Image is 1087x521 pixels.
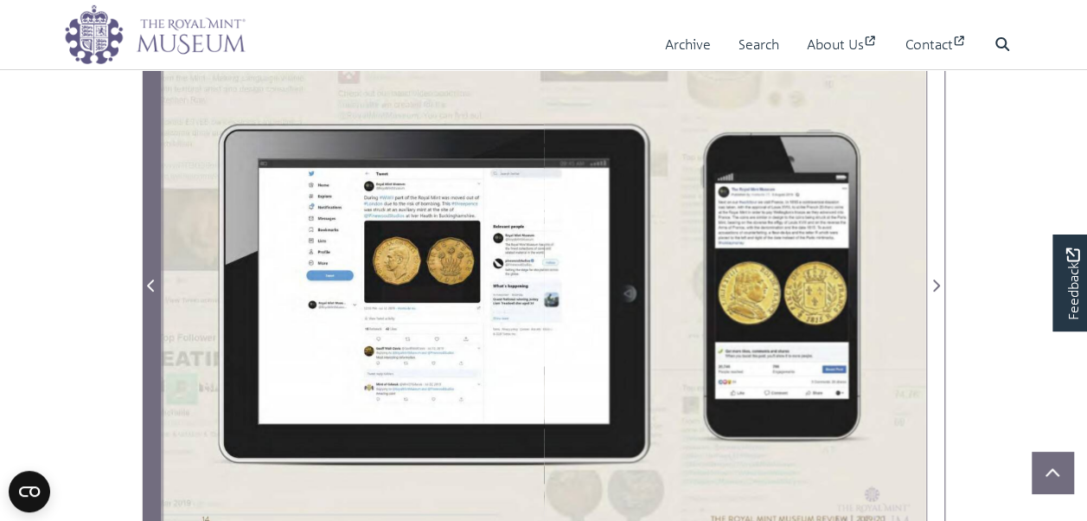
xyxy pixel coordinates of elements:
a: Contact [905,20,967,69]
a: About Us [807,20,878,69]
img: logo_wide.png [64,4,246,65]
a: Would you like to provide feedback? [1052,235,1087,331]
a: Archive [665,20,711,69]
a: Search [739,20,779,69]
button: Scroll to top [1032,452,1073,493]
button: Open CMP widget [9,471,50,512]
span: Feedback [1062,248,1083,319]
